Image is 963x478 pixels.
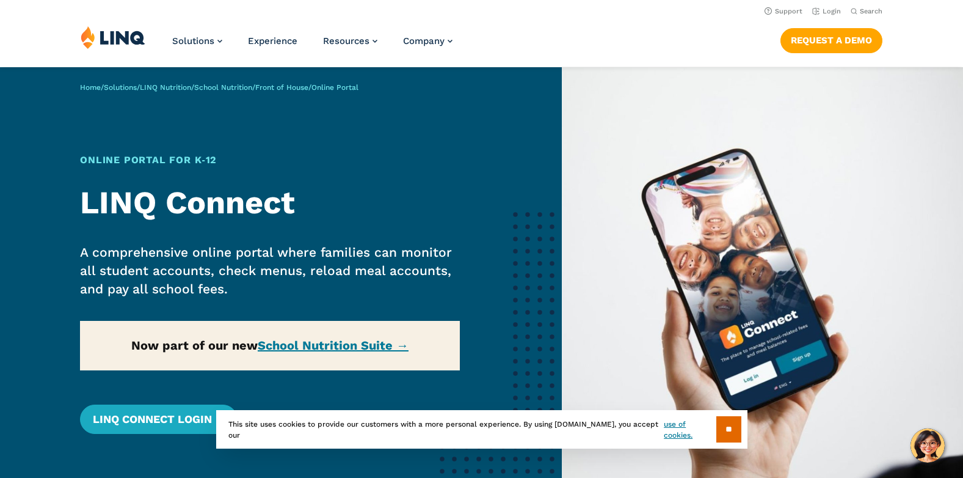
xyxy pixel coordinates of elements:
[851,7,882,16] button: Open Search Bar
[194,83,252,92] a: School Nutrition
[780,26,882,53] nav: Button Navigation
[248,35,297,46] a: Experience
[255,83,308,92] a: Front of House
[80,83,101,92] a: Home
[81,26,145,49] img: LINQ | K‑12 Software
[323,35,369,46] span: Resources
[80,405,237,434] a: LINQ Connect Login
[80,184,295,221] strong: LINQ Connect
[172,26,452,66] nav: Primary Navigation
[311,83,358,92] span: Online Portal
[80,153,459,167] h1: Online Portal for K‑12
[172,35,222,46] a: Solutions
[910,428,945,463] button: Hello, have a question? Let’s chat.
[403,35,445,46] span: Company
[780,28,882,53] a: Request a Demo
[860,7,882,15] span: Search
[216,410,747,449] div: This site uses cookies to provide our customers with a more personal experience. By using [DOMAIN...
[140,83,191,92] a: LINQ Nutrition
[104,83,137,92] a: Solutions
[131,338,409,353] strong: Now part of our new
[765,7,802,15] a: Support
[80,83,358,92] span: / / / / /
[664,419,716,441] a: use of cookies.
[403,35,452,46] a: Company
[812,7,841,15] a: Login
[172,35,214,46] span: Solutions
[323,35,377,46] a: Resources
[80,243,459,298] p: A comprehensive online portal where families can monitor all student accounts, check menus, reloa...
